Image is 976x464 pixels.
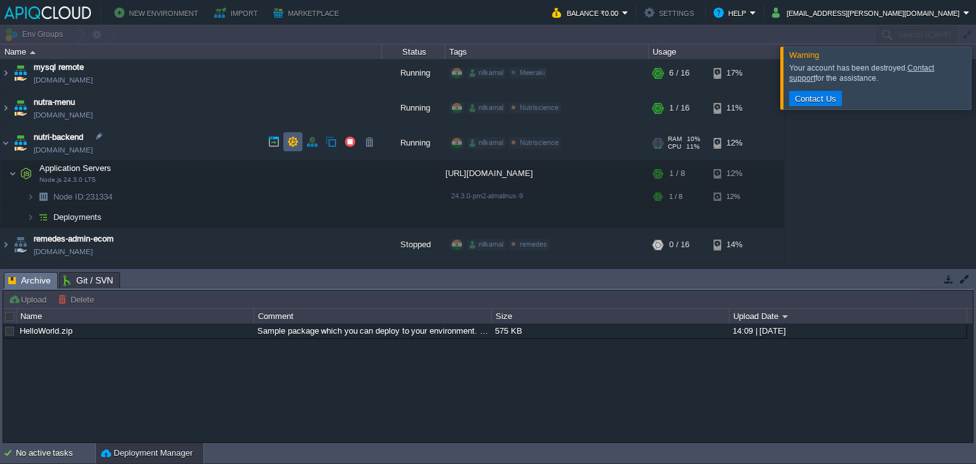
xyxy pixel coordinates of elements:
div: 11% [714,91,755,125]
button: Upload [8,294,50,305]
div: nilkamal [467,67,506,79]
img: APIQCloud [4,6,91,19]
button: New Environment [114,5,202,20]
div: No active tasks [16,443,95,463]
button: Settings [644,5,698,20]
img: AMDAwAAAACH5BAEAAAAALAAAAAABAAEAAAICRAEAOw== [9,161,17,186]
img: AMDAwAAAACH5BAEAAAAALAAAAAABAAEAAAICRAEAOw== [1,126,11,160]
div: Running [382,91,445,125]
img: AMDAwAAAACH5BAEAAAAALAAAAAABAAEAAAICRAEAOw== [34,207,52,227]
img: AMDAwAAAACH5BAEAAAAALAAAAAABAAEAAAICRAEAOw== [1,56,11,90]
button: [EMAIL_ADDRESS][PERSON_NAME][DOMAIN_NAME] [772,5,963,20]
div: Usage [649,44,783,59]
button: Balance ₹0.00 [552,5,622,20]
div: Running [382,126,445,160]
span: [DOMAIN_NAME] [34,74,93,86]
div: 12% [714,161,755,186]
div: Name [1,44,381,59]
span: 11% [686,143,700,151]
a: nutri-backend [34,131,83,144]
img: AMDAwAAAACH5BAEAAAAALAAAAAABAAEAAAICRAEAOw== [1,228,11,262]
div: 575 KB [492,324,728,338]
a: remedes-ecom-backend [34,268,123,280]
span: CPU [668,143,681,151]
a: Node ID:231334 [52,191,114,202]
span: Nutriscience [520,139,559,146]
a: Deployments [52,212,104,222]
div: 14:09 | [DATE] [729,324,966,338]
span: Application Servers [38,163,113,174]
div: Size [492,309,729,324]
div: 13% [714,263,755,297]
img: AMDAwAAAACH5BAEAAAAALAAAAAABAAEAAAICRAEAOw== [34,187,52,207]
div: 12% [714,187,755,207]
a: mysql remote [34,61,84,74]
a: nutra-menu [34,96,75,109]
img: AMDAwAAAACH5BAEAAAAALAAAAAABAAEAAAICRAEAOw== [30,51,36,54]
a: [DOMAIN_NAME] [34,109,93,121]
button: Marketplace [273,5,342,20]
img: AMDAwAAAACH5BAEAAAAALAAAAAABAAEAAAICRAEAOw== [27,207,34,227]
div: Your account has been destroyed. for the assistance. [789,63,968,83]
div: Sample package which you can deploy to your environment. Feel free to delete and upload a package... [254,324,491,338]
img: AMDAwAAAACH5BAEAAAAALAAAAAABAAEAAAICRAEAOw== [11,228,29,262]
img: AMDAwAAAACH5BAEAAAAALAAAAAABAAEAAAICRAEAOw== [11,56,29,90]
a: [DOMAIN_NAME] [34,144,93,156]
button: Import [214,5,262,20]
div: Stopped [382,228,445,262]
div: Tags [446,44,648,59]
img: AMDAwAAAACH5BAEAAAAALAAAAAABAAEAAAICRAEAOw== [1,91,11,125]
div: nilkamal [467,239,506,250]
span: 231334 [52,191,114,202]
div: Status [383,44,445,59]
div: 1 / 8 [669,161,685,186]
img: AMDAwAAAACH5BAEAAAAALAAAAAABAAEAAAICRAEAOw== [17,161,35,186]
span: 24.3.0-pm2-almalinux-9 [451,192,523,200]
div: 6 / 16 [669,56,689,90]
div: 0 / 16 [669,228,689,262]
button: Deployment Manager [101,447,193,460]
span: Git / SVN [64,273,113,288]
div: Name [17,309,254,324]
span: Warning [789,50,819,60]
button: Help [714,5,750,20]
div: Upload Date [730,309,966,324]
button: Contact Us [791,93,840,104]
span: Archive [8,273,51,289]
div: 17% [714,56,755,90]
a: [DOMAIN_NAME] [34,245,93,258]
span: 10% [687,135,700,143]
span: remedes [520,240,547,248]
span: Node.js 24.3.0 LTS [39,176,96,184]
img: AMDAwAAAACH5BAEAAAAALAAAAAABAAEAAAICRAEAOw== [11,126,29,160]
a: HelloWorld.zip [20,326,72,336]
button: Delete [58,294,98,305]
div: nilkamal [467,137,506,149]
div: nilkamal [467,102,506,114]
img: AMDAwAAAACH5BAEAAAAALAAAAAABAAEAAAICRAEAOw== [27,187,34,207]
div: Comment [255,309,491,324]
div: 1 / 16 [669,91,689,125]
div: [URL][DOMAIN_NAME] [445,161,649,186]
img: AMDAwAAAACH5BAEAAAAALAAAAAABAAEAAAICRAEAOw== [1,263,11,297]
div: 1 / 8 [669,187,682,207]
span: Meeraki [520,69,545,76]
a: Application ServersNode.js 24.3.0 LTS [38,163,113,173]
span: Node ID: [53,192,86,201]
img: AMDAwAAAACH5BAEAAAAALAAAAAABAAEAAAICRAEAOw== [11,91,29,125]
div: 12% [714,126,755,160]
div: Stopped [382,263,445,297]
a: remedes-admin-ecom [34,233,114,245]
div: 14% [714,228,755,262]
img: AMDAwAAAACH5BAEAAAAALAAAAAABAAEAAAICRAEAOw== [11,263,29,297]
span: Nutriscience [520,104,559,111]
div: 0 / 8 [669,263,685,297]
div: Running [382,56,445,90]
span: RAM [668,135,682,143]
